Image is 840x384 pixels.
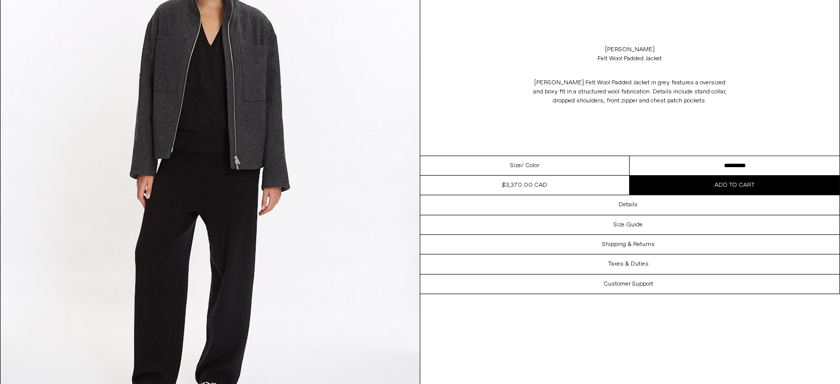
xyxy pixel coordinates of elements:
[510,161,521,170] span: Size
[614,221,643,228] h3: Size Guide
[605,45,655,54] a: [PERSON_NAME]
[714,181,755,189] span: Add to cart
[529,73,730,110] p: [PERSON_NAME] Felt Wool Padded Jacket in grey features a oversized and boxy fit in a structured w...
[604,281,653,288] h3: Customer Support
[630,176,839,195] button: Add to cart
[608,261,649,268] h3: Taxes & Duties
[602,241,655,248] h3: Shipping & Returns
[521,161,539,170] span: / Color
[597,54,662,63] div: Felt Wool Padded Jacket
[502,181,547,190] div: $3,370.00 CAD
[619,201,638,208] h3: Details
